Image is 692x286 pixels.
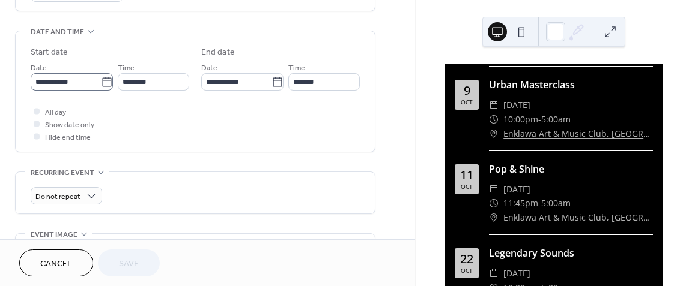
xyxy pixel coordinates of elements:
span: 11:45pm [503,196,538,210]
div: 11 [460,169,473,181]
span: 5:00am [541,112,571,127]
div: ​ [489,127,499,141]
div: ​ [489,182,499,197]
span: Cancel [40,258,72,270]
div: 9 [464,85,470,97]
span: Time [118,62,135,74]
span: Recurring event [31,167,94,179]
a: Enklawa Art & Music Club, [GEOGRAPHIC_DATA] [503,127,653,141]
div: Oct [461,183,473,189]
span: [DATE] [503,182,530,197]
div: Oct [461,267,473,273]
span: 10:00pm [503,112,538,127]
span: Do not repeat [35,190,80,204]
span: - [538,196,541,210]
button: Cancel [19,249,93,276]
div: Pop & Shine [489,162,653,176]
span: Event image [31,228,77,241]
div: Start date [31,46,68,59]
div: Legendary Sounds [489,246,653,260]
div: Oct [461,99,473,105]
div: ​ [489,210,499,225]
span: Date [201,62,217,74]
span: [DATE] [503,98,530,112]
div: Urban Masterclass [489,77,653,92]
a: Enklawa Art & Music Club, [GEOGRAPHIC_DATA] [503,210,653,225]
span: Hide end time [45,131,91,144]
span: Show date only [45,119,94,131]
div: ​ [489,196,499,210]
div: ​ [489,112,499,127]
span: [DATE] [503,266,530,281]
div: End date [201,46,235,59]
span: Date [31,62,47,74]
span: - [538,112,541,127]
span: All day [45,106,66,119]
span: 5:00am [541,196,571,210]
span: Date and time [31,26,84,38]
div: ​ [489,266,499,281]
div: ​ [489,98,499,112]
div: 22 [460,253,473,265]
span: Time [288,62,305,74]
